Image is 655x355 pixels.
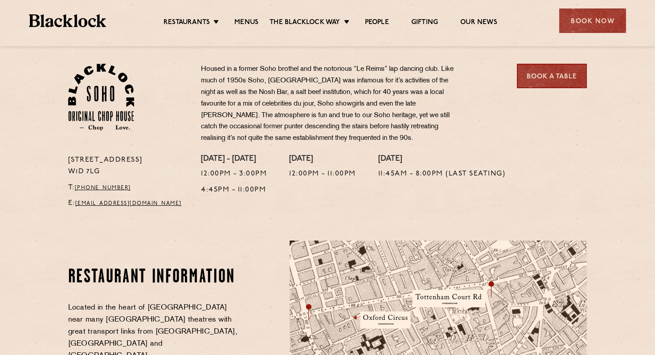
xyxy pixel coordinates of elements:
[75,185,131,191] a: [PHONE_NUMBER]
[365,18,389,28] a: People
[201,168,267,180] p: 12:00pm - 3:00pm
[411,18,438,28] a: Gifting
[164,18,210,28] a: Restaurants
[68,155,188,178] p: [STREET_ADDRESS] W1D 7LG
[517,64,587,88] a: Book a Table
[68,182,188,194] p: T:
[75,201,182,206] a: [EMAIL_ADDRESS][DOMAIN_NAME]
[68,198,188,209] p: E:
[559,8,626,33] div: Book Now
[378,168,506,180] p: 11:45am - 8:00pm (Last seating)
[68,266,239,289] h2: Restaurant information
[289,155,356,164] h4: [DATE]
[378,155,506,164] h4: [DATE]
[201,155,267,164] h4: [DATE] - [DATE]
[201,184,267,196] p: 4:45pm - 11:00pm
[29,14,106,27] img: BL_Textured_Logo-footer-cropped.svg
[201,64,464,144] p: Housed in a former Soho brothel and the notorious “Le Reims” lap dancing club. Like much of 1950s...
[289,168,356,180] p: 12:00pm - 11:00pm
[270,18,340,28] a: The Blacklock Way
[68,64,135,131] img: Soho-stamp-default.svg
[460,18,497,28] a: Our News
[234,18,258,28] a: Menus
